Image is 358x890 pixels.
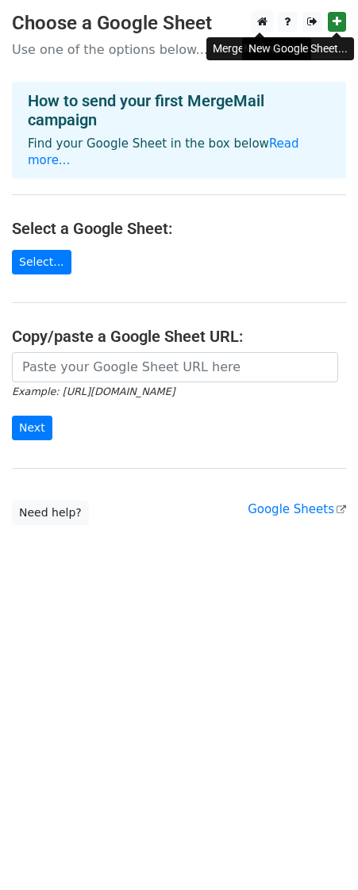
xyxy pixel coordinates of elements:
p: Use one of the options below... [12,41,346,58]
h3: Choose a Google Sheet [12,12,346,35]
a: Need help? [12,501,89,525]
input: Next [12,416,52,440]
div: New Google Sheet... [242,37,354,60]
input: Paste your Google Sheet URL here [12,352,338,382]
h4: How to send your first MergeMail campaign [28,91,330,129]
a: Read more... [28,136,299,167]
small: Example: [URL][DOMAIN_NAME] [12,386,175,397]
h4: Select a Google Sheet: [12,219,346,238]
h4: Copy/paste a Google Sheet URL: [12,327,346,346]
a: Google Sheets [248,502,346,516]
div: MergeMail website [206,37,311,60]
p: Find your Google Sheet in the box below [28,136,330,169]
a: Select... [12,250,71,274]
iframe: Chat Widget [279,814,358,890]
